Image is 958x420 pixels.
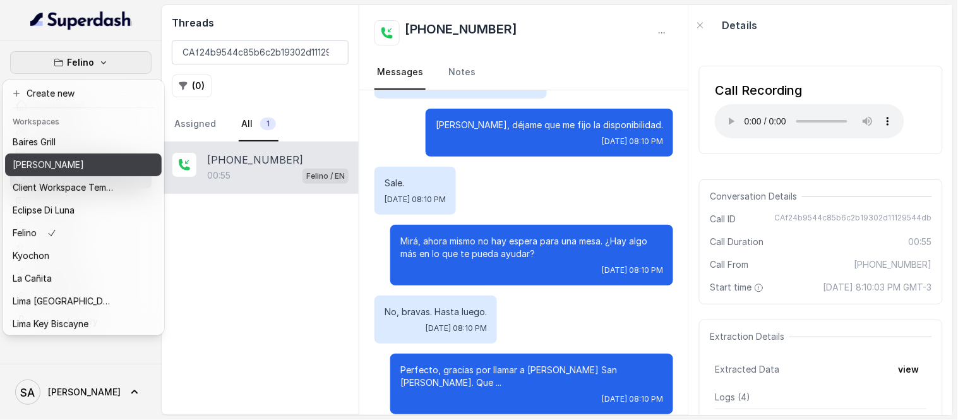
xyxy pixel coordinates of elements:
[13,203,75,218] p: Eclipse Di Luna
[13,271,52,286] p: La Cañita
[13,316,88,332] p: Lima Key Biscayne
[13,180,114,195] p: Client Workspace Template
[13,157,84,172] p: [PERSON_NAME]
[5,111,162,131] header: Workspaces
[68,55,95,70] p: Felino
[13,225,37,241] p: Felino
[10,51,152,74] button: Felino
[13,135,56,150] p: Baires Grill
[13,248,49,263] p: Kyochon
[5,82,162,105] button: Create new
[3,80,164,335] div: Felino
[13,294,114,309] p: Lima [GEOGRAPHIC_DATA]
